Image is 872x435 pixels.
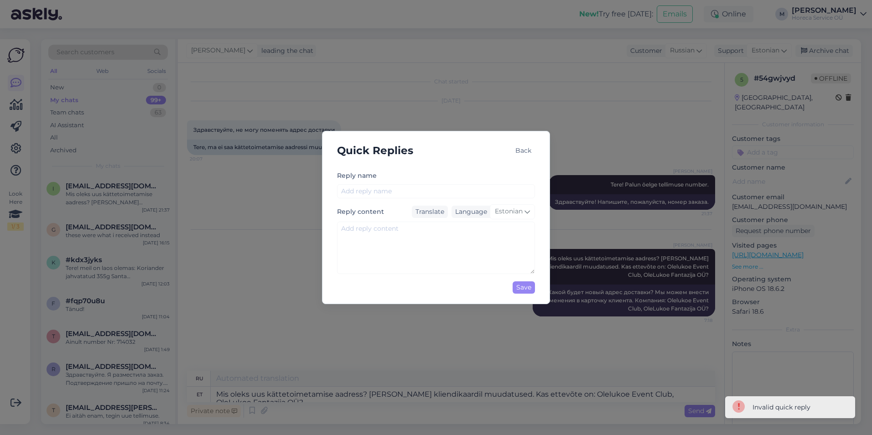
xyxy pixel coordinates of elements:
input: Add reply name [337,184,535,198]
label: Reply name [337,171,377,181]
label: Reply content [337,207,384,217]
div: Language [452,207,487,217]
div: Save [513,281,535,294]
span: Estonian [495,207,523,217]
div: Back [512,145,535,157]
h5: Quick Replies [337,142,413,159]
div: Translate [412,206,448,218]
